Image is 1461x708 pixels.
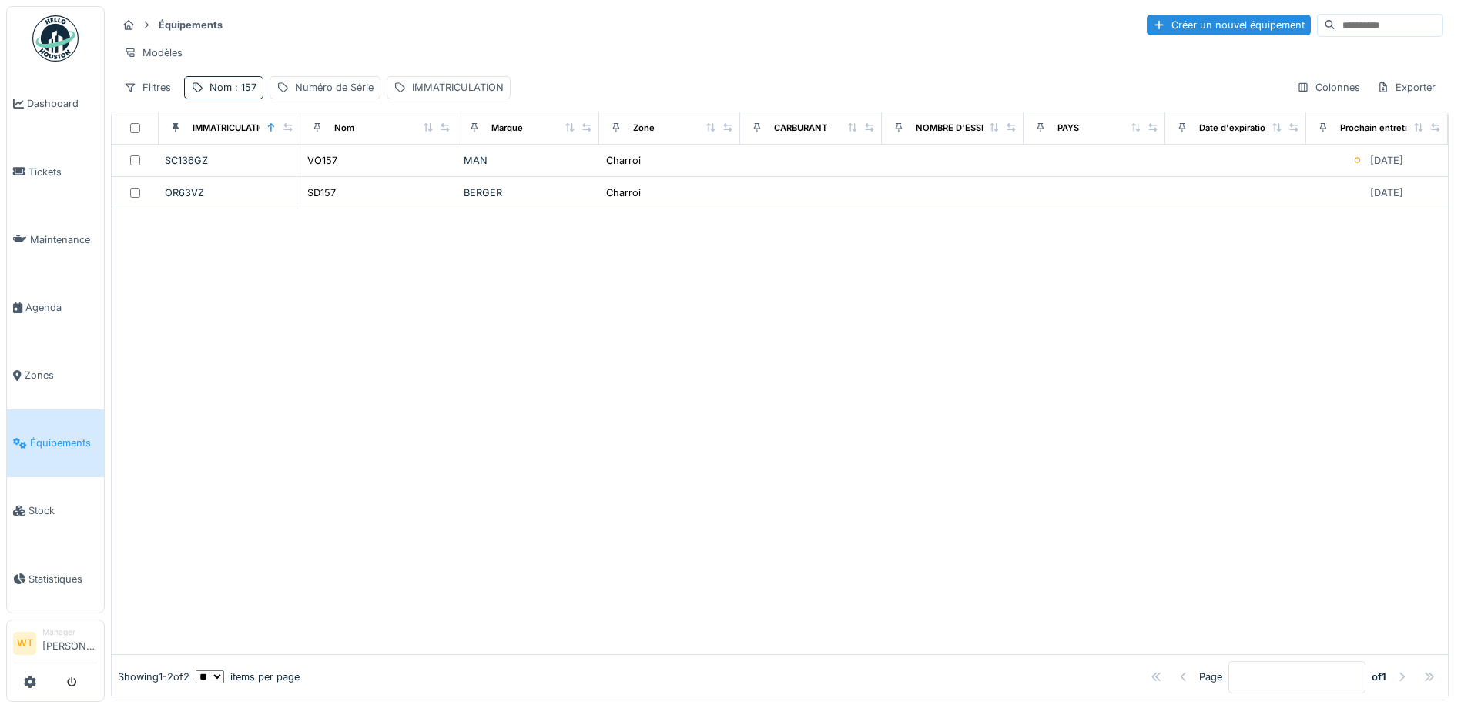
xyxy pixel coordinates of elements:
[307,153,337,168] div: VO157
[209,80,256,95] div: Nom
[295,80,374,95] div: Numéro de Série
[1199,670,1222,684] div: Page
[606,153,641,168] div: Charroi
[118,670,189,684] div: Showing 1 - 2 of 2
[1370,185,1403,200] div: [DATE]
[42,626,98,660] li: [PERSON_NAME]
[606,185,641,200] div: Charroi
[165,185,293,200] div: OR63VZ
[196,670,300,684] div: items per page
[412,80,504,95] div: IMMATRICULATION
[28,503,98,518] span: Stock
[1372,670,1386,684] strong: of 1
[165,153,293,168] div: SC136GZ
[32,15,79,62] img: Badge_color-CXgf-gQk.svg
[7,477,104,545] a: Stock
[1290,76,1367,99] div: Colonnes
[30,436,98,450] span: Équipements
[491,122,523,135] div: Marque
[117,42,189,64] div: Modèles
[193,122,273,135] div: IMMATRICULATION
[307,185,336,200] div: SD157
[7,205,104,273] a: Maintenance
[334,122,354,135] div: Nom
[916,122,995,135] div: NOMBRE D'ESSIEU
[1340,122,1418,135] div: Prochain entretien
[13,632,36,655] li: WT
[464,153,593,168] div: MAN
[152,18,229,32] strong: Équipements
[7,138,104,205] a: Tickets
[1199,122,1271,135] div: Date d'expiration
[25,300,98,315] span: Agenda
[117,76,178,99] div: Filtres
[1057,122,1079,135] div: PAYS
[774,122,827,135] div: CARBURANT
[1370,76,1443,99] div: Exporter
[42,626,98,638] div: Manager
[633,122,655,135] div: Zone
[7,273,104,341] a: Agenda
[1370,153,1403,168] div: [DATE]
[464,185,593,200] div: BERGER
[30,232,98,247] span: Maintenance
[7,342,104,409] a: Zones
[232,82,256,93] span: : 157
[28,165,98,179] span: Tickets
[27,96,98,111] span: Dashboard
[7,545,104,613] a: Statistiques
[7,409,104,477] a: Équipements
[7,70,104,138] a: Dashboard
[25,368,98,382] span: Zones
[1147,15,1311,35] div: Créer un nouvel équipement
[13,626,98,663] a: WT Manager[PERSON_NAME]
[28,572,98,586] span: Statistiques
